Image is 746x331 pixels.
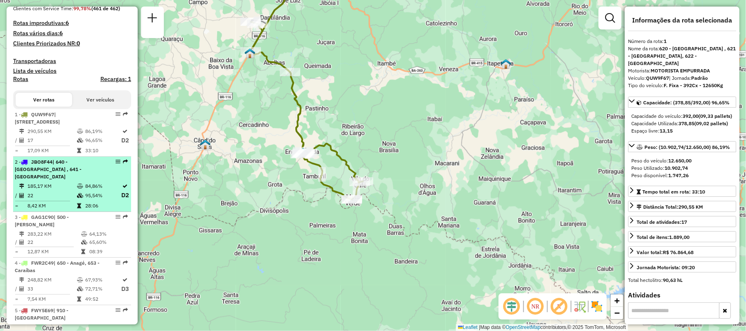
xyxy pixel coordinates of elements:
[628,231,736,242] a: Total de itens:1.889,00
[85,127,121,135] td: 86,19%
[31,214,54,220] span: GAG1C90
[506,324,541,330] a: OpenStreetMap
[15,202,19,210] td: =
[637,264,695,271] div: Jornada Motorista: 09:20
[116,112,120,117] em: Opções
[31,159,52,165] span: JBO8F44
[77,40,80,47] strong: 0
[15,146,19,155] td: =
[85,276,121,284] td: 67,93%
[637,249,694,256] div: Valor total:
[628,38,736,45] div: Número da rota:
[651,68,710,74] strong: MOTORISTA EMPURRADA
[27,146,77,155] td: 17,09 KM
[19,129,24,134] i: Distância Total
[116,214,120,219] em: Opções
[15,307,68,321] span: 5 -
[245,48,255,59] img: PA Simulação Veredinha
[628,277,736,284] div: Total hectolitro:
[121,136,129,145] p: D2
[19,184,24,189] i: Distância Total
[628,246,736,257] a: Valor total:R$ 76.864,68
[116,308,120,313] em: Opções
[27,284,77,294] td: 33
[15,260,100,273] span: | 650 - Anagé, 653 - Caraíbas
[89,248,128,256] td: 08:39
[100,76,131,83] h4: Recargas: 1
[73,5,91,11] strong: 99,78%
[85,135,121,146] td: 96,65%
[664,38,667,44] strong: 1
[31,111,54,117] span: QUW9F67
[698,113,732,119] strong: (09,33 pallets)
[664,82,723,88] strong: F. Fixa - 392Cx - 12650Kg
[144,10,161,28] a: Nova sessão e pesquisa
[628,201,736,212] a: Distância Total:290,55 KM
[15,248,19,256] td: =
[77,193,83,198] i: % de utilização da cubagem
[19,240,24,245] i: Total de Atividades
[19,232,24,236] i: Distância Total
[19,286,24,291] i: Total de Atividades
[121,284,129,294] p: D3
[77,129,83,134] i: % de utilização do peso
[77,286,83,291] i: % de utilização da cubagem
[15,284,19,294] td: /
[637,219,687,225] span: Total de atividades:
[77,277,83,282] i: % de utilização do peso
[628,45,736,66] strong: 620 - [GEOGRAPHIC_DATA] , 621 - [GEOGRAPHIC_DATA], 622 - [GEOGRAPHIC_DATA]
[631,164,733,172] div: Peso Utilizado:
[628,291,736,299] h4: Atividades
[631,120,733,127] div: Capacidade Utilizada:
[502,297,522,316] span: Ocultar deslocamento
[27,248,81,256] td: 12,87 KM
[13,40,131,47] h4: Clientes Priorizados NR:
[123,184,128,189] i: Rota otimizada
[59,29,63,37] strong: 6
[27,202,77,210] td: 8,42 KM
[637,234,689,241] div: Total de itens:
[13,58,131,65] h4: Transportadoras
[31,260,54,266] span: FWR2C49
[628,67,736,74] div: Motorista:
[590,300,603,313] img: Exibir/Ocultar setores
[678,204,703,210] span: 290,55 KM
[27,295,77,303] td: 7,54 KM
[81,240,87,245] i: % de utilização da cubagem
[77,297,81,302] i: Tempo total em rota
[15,111,60,125] span: | [STREET_ADDRESS]
[628,97,736,108] a: Capacidade: (378,85/392,00) 96,65%
[573,300,586,313] img: Fluxo de ruas
[611,307,623,319] a: Zoom out
[77,138,83,143] i: % de utilização da cubagem
[637,203,703,211] div: Distância Total:
[631,113,733,120] div: Capacidade do veículo:
[298,147,308,158] img: PA Simulação Encruzilhada
[123,260,128,265] em: Rota exportada
[631,158,692,164] span: Peso do veículo:
[123,214,128,219] em: Rota exportada
[19,193,24,198] i: Total de Atividades
[628,141,736,152] a: Peso: (10.902,74/12.650,00) 86,19%
[81,232,87,236] i: % de utilização do peso
[72,93,129,107] button: Ver veículos
[614,295,620,306] span: +
[27,127,77,135] td: 290,55 KM
[15,190,19,200] td: /
[85,190,121,200] td: 95,54%
[614,308,620,318] span: −
[15,260,100,273] span: 4 -
[15,295,19,303] td: =
[13,20,131,27] h4: Rotas improdutivas:
[643,99,730,106] span: Capacidade: (378,85/392,00) 96,65%
[123,277,128,282] i: Rota otimizada
[642,189,705,195] span: Tempo total em rota: 33:10
[549,297,569,316] span: Exibir rótulo
[628,154,736,182] div: Peso: (10.902,74/12.650,00) 86,19%
[681,219,687,225] strong: 17
[683,113,698,119] strong: 392,00
[81,249,85,254] i: Tempo total em rota
[16,93,72,107] button: Ver rotas
[15,159,82,180] span: 2 -
[123,129,128,134] i: Rota otimizada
